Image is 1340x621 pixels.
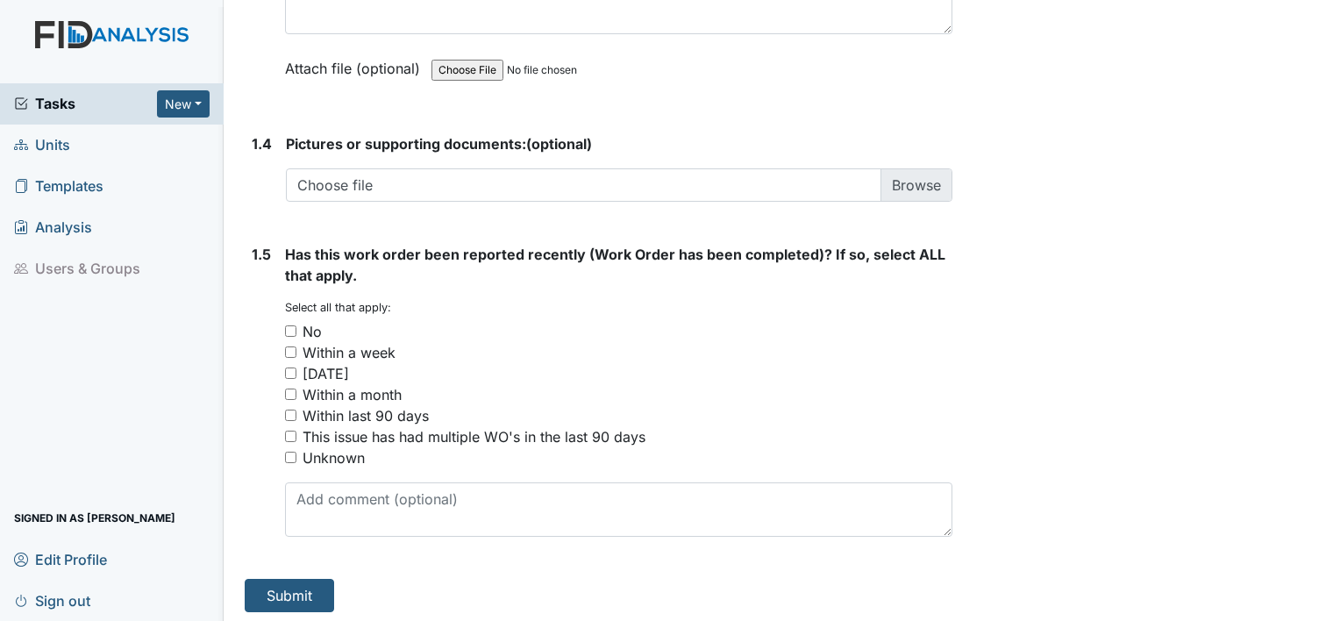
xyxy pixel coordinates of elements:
button: Submit [245,579,334,612]
span: Signed in as [PERSON_NAME] [14,504,175,532]
span: Templates [14,173,103,200]
input: Within a month [285,389,296,400]
strong: (optional) [286,133,952,154]
input: This issue has had multiple WO's in the last 90 days [285,431,296,442]
input: [DATE] [285,368,296,379]
a: Tasks [14,93,157,114]
input: Unknown [285,452,296,463]
span: Edit Profile [14,546,107,573]
span: Pictures or supporting documents: [286,135,526,153]
label: 1.4 [252,133,272,154]
button: New [157,90,210,118]
div: Within last 90 days [303,405,429,426]
span: Units [14,132,70,159]
input: Within a week [285,346,296,358]
div: Within a month [303,384,402,405]
span: Sign out [14,587,90,614]
label: Attach file (optional) [285,48,427,79]
div: No [303,321,322,342]
span: Has this work order been reported recently (Work Order has been completed)? If so, select ALL tha... [285,246,945,284]
label: 1.5 [252,244,271,265]
div: Within a week [303,342,396,363]
div: This issue has had multiple WO's in the last 90 days [303,426,645,447]
input: Within last 90 days [285,410,296,421]
div: Unknown [303,447,365,468]
div: [DATE] [303,363,349,384]
small: Select all that apply: [285,301,391,314]
input: No [285,325,296,337]
span: Analysis [14,214,92,241]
